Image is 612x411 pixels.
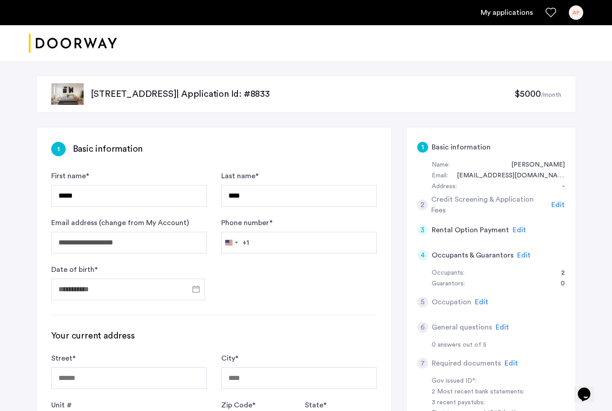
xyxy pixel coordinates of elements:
div: 2 Most recent bank statements: [432,387,545,397]
label: Email address (change from My Account) [51,217,189,228]
div: 1 [417,142,428,153]
label: Unit # [51,400,72,411]
span: Edit [551,201,565,208]
label: Date of birth * [51,264,98,275]
h5: Occupation [432,297,471,307]
div: 0 answers out of 5 [432,340,565,351]
span: Edit [475,298,488,306]
div: Address: [432,181,457,192]
label: Phone number * [221,217,272,228]
a: My application [481,7,533,18]
div: adwinpaul0@gmail.com [448,171,565,181]
span: $5000 [514,90,541,99]
h5: Required documents [432,358,501,369]
h5: Rental Option Payment [432,225,509,235]
a: Favorites [545,7,556,18]
a: Cazamio logo [29,27,117,60]
label: City * [221,353,238,364]
label: Zip Code * [221,400,255,411]
div: 2 [552,268,565,279]
div: 3 recent paystubs: [432,397,545,408]
div: Guarantors: [432,279,465,289]
div: Name: [432,160,450,171]
div: 7 [417,358,428,369]
div: Adwin Paul [502,160,565,171]
div: 5 [417,297,428,307]
span: Edit [505,360,518,367]
label: State * [305,400,326,411]
div: 6 [417,322,428,333]
span: Edit [496,324,509,331]
div: +1 [242,237,249,248]
div: 4 [417,250,428,261]
h3: Your current address [51,330,377,342]
iframe: chat widget [574,375,603,402]
h3: Basic information [73,143,143,155]
img: logo [29,27,117,60]
div: Email: [432,171,448,181]
div: 2 [417,199,428,210]
button: Open calendar [191,284,201,294]
button: Selected country [222,232,249,253]
label: First name * [51,171,89,181]
span: Edit [513,226,526,234]
div: AP [569,5,583,20]
h5: Basic information [432,142,491,153]
h5: General questions [432,322,492,333]
span: Edit [517,252,531,259]
p: [STREET_ADDRESS] | Application Id: #8833 [91,88,515,100]
label: Last name * [221,171,259,181]
div: - [553,181,565,192]
div: 1 [51,142,66,156]
img: apartment [51,83,84,105]
div: 3 [417,225,428,235]
div: 0 [552,279,565,289]
div: Gov issued ID*: [432,376,545,387]
h5: Occupants & Guarantors [432,250,514,261]
sub: /month [541,92,561,98]
div: Occupants: [432,268,465,279]
h5: Credit Screening & Application Fees [431,194,548,216]
label: Street * [51,353,76,364]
